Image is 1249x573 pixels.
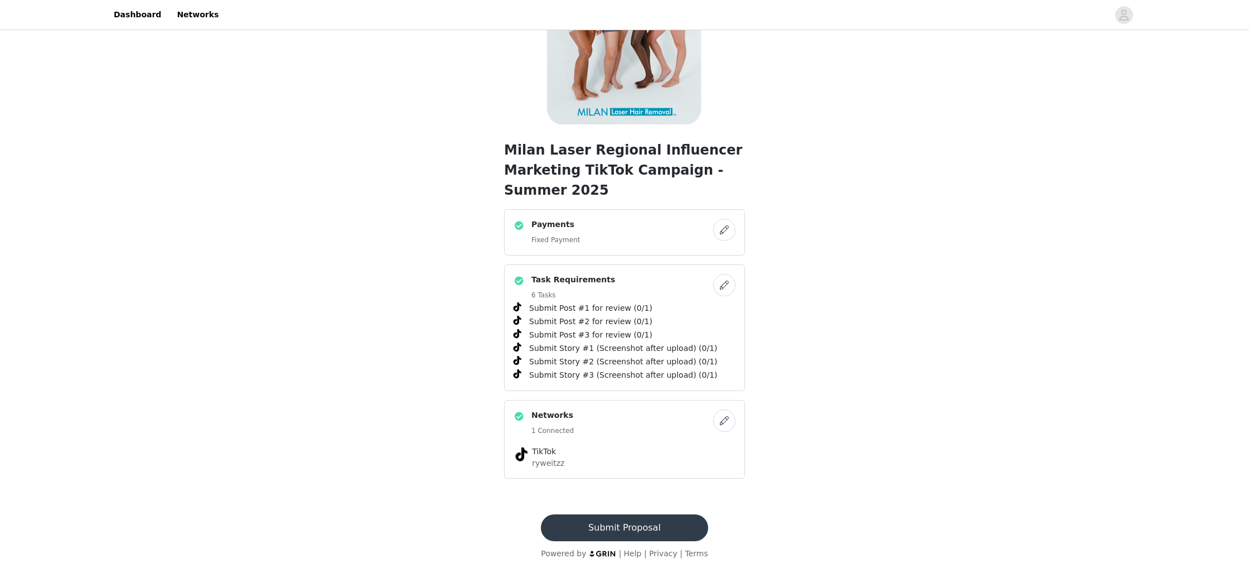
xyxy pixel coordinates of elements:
a: Networks [170,2,225,27]
img: logo [589,550,617,557]
a: Privacy [649,549,677,558]
a: Terms [685,549,708,558]
span: Submit Post #1 for review (0/1) [529,302,652,314]
h5: 6 Tasks [531,290,615,300]
span: Submit Post #2 for review (0/1) [529,316,652,328]
span: | [644,549,647,558]
div: Payments [504,209,745,256]
span: Submit Story #2 (Screenshot after upload) (0/1) [529,356,718,368]
span: Submit Story #3 (Screenshot after upload) (0/1) [529,369,718,381]
p: ryweitzz [532,458,717,469]
span: Submit Story #1 (Screenshot after upload) (0/1) [529,343,718,354]
a: Help [624,549,642,558]
span: | [619,549,622,558]
div: Networks [504,400,745,479]
button: Submit Proposal [541,514,708,541]
h4: Networks [531,410,574,421]
h4: Task Requirements [531,274,615,286]
h4: Payments [531,219,580,230]
h1: Milan Laser Regional Influencer Marketing TikTok Campaign - Summer 2025 [504,140,745,200]
h4: TikTok [532,446,717,458]
span: Submit Post #3 for review (0/1) [529,329,652,341]
span: Powered by [541,549,586,558]
a: Dashboard [107,2,168,27]
div: avatar [1119,6,1129,24]
span: | [680,549,682,558]
h5: Fixed Payment [531,235,580,245]
div: Task Requirements [504,264,745,391]
h5: 1 Connected [531,426,574,436]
